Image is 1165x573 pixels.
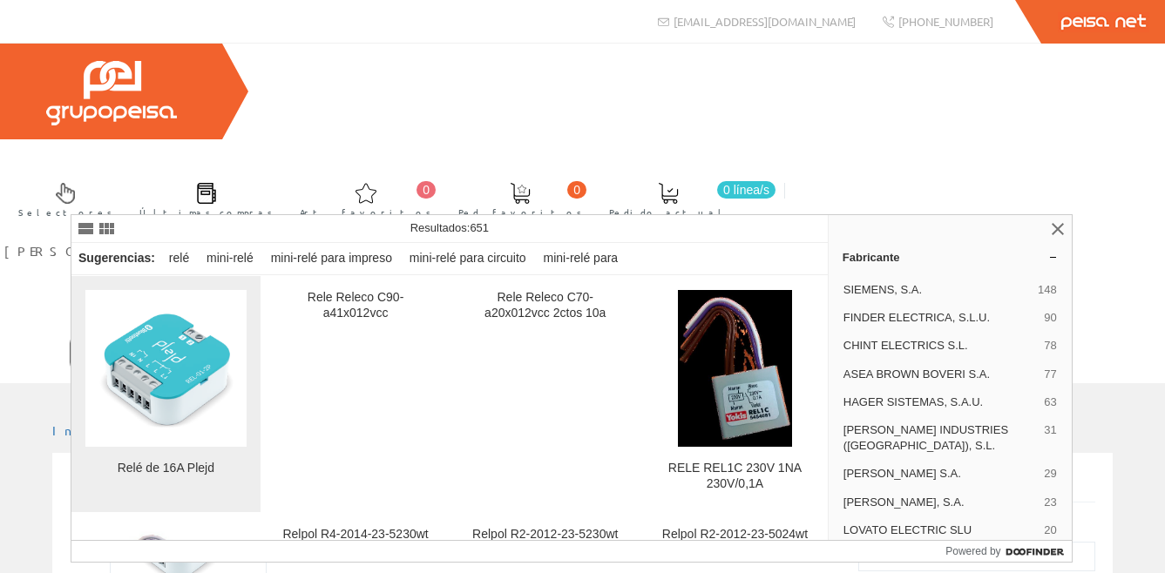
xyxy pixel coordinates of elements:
[139,204,273,221] span: Últimas compras
[609,204,728,221] span: Pedido actual
[410,221,489,234] span: Resultados:
[1044,466,1056,482] span: 29
[843,282,1031,298] span: SIEMENS, S.A.
[843,466,1038,482] span: [PERSON_NAME] S.A.
[450,276,640,512] a: Rele Releco C70-a20x012vcc 2ctos 10a
[85,461,247,476] div: Relé de 16A Plejd
[1044,310,1056,326] span: 90
[537,243,626,274] div: mini-relé para
[1038,282,1057,298] span: 148
[843,495,1038,510] span: [PERSON_NAME], S.A.
[843,338,1038,354] span: CHINT ELECTRICS S.L.
[843,422,1038,454] span: [PERSON_NAME] INDUSTRIES ([GEOGRAPHIC_DATA]), S.L.
[122,168,281,228] a: Últimas compras
[1044,522,1056,538] span: 20
[1044,422,1056,454] span: 31
[843,310,1038,326] span: FINDER ELECTRICA, S.L.U.
[417,181,436,199] span: 0
[464,527,626,558] div: Relpol R2-2012-23-5230wt Rele 2cc 230vac Eprom
[674,14,856,29] span: [EMAIL_ADDRESS][DOMAIN_NAME]
[464,290,626,321] div: Rele Releco C70-a20x012vcc 2ctos 10a
[843,367,1038,382] span: ASEA BROWN BOVERI S.A.
[458,204,582,221] span: Ped. favoritos
[275,290,437,321] div: Rele Releco C90-a41x012vcc
[654,527,816,558] div: Relpol R2-2012-23-5024wt Rele 2cc 24vac Eprom
[829,243,1072,271] a: Fabricante
[843,394,1038,410] span: HAGER SISTEMAS, S.A.U.
[71,276,261,512] a: Relé de 16A Plejd Relé de 16A Plejd
[71,246,159,271] div: Sugerencias:
[4,228,451,245] a: [PERSON_NAME] De La [PERSON_NAME]
[300,204,431,221] span: Art. favoritos
[52,422,126,438] a: Inicio
[678,290,792,447] img: RELE REL1C 230V 1NA 230V/0,1A
[717,181,776,199] span: 0 línea/s
[1,168,121,228] a: Selectores
[85,297,247,441] img: Relé de 16A Plejd
[264,243,399,274] div: mini-relé para impreso
[567,181,586,199] span: 0
[470,221,489,234] span: 651
[46,61,177,125] img: Grupo Peisa
[1044,338,1056,354] span: 78
[1044,495,1056,510] span: 23
[403,243,533,274] div: mini-relé para circuito
[945,543,1000,559] span: Powered by
[945,541,1072,562] a: Powered by
[162,243,196,274] div: relé
[1044,394,1056,410] span: 63
[261,276,450,512] a: Rele Releco C90-a41x012vcc
[18,204,112,221] span: Selectores
[843,522,1038,538] span: LOVATO ELECTRIC SLU
[898,14,993,29] span: [PHONE_NUMBER]
[275,527,437,558] div: Relpol R4-2014-23-5230wt Rele 4cc 230vac Eprom
[1044,367,1056,382] span: 77
[200,243,261,274] div: mini-relé
[4,242,408,260] span: [PERSON_NAME] De La [PERSON_NAME]
[654,461,816,492] div: RELE REL1C 230V 1NA 230V/0,1A
[640,276,830,512] a: RELE REL1C 230V 1NA 230V/0,1A RELE REL1C 230V 1NA 230V/0,1A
